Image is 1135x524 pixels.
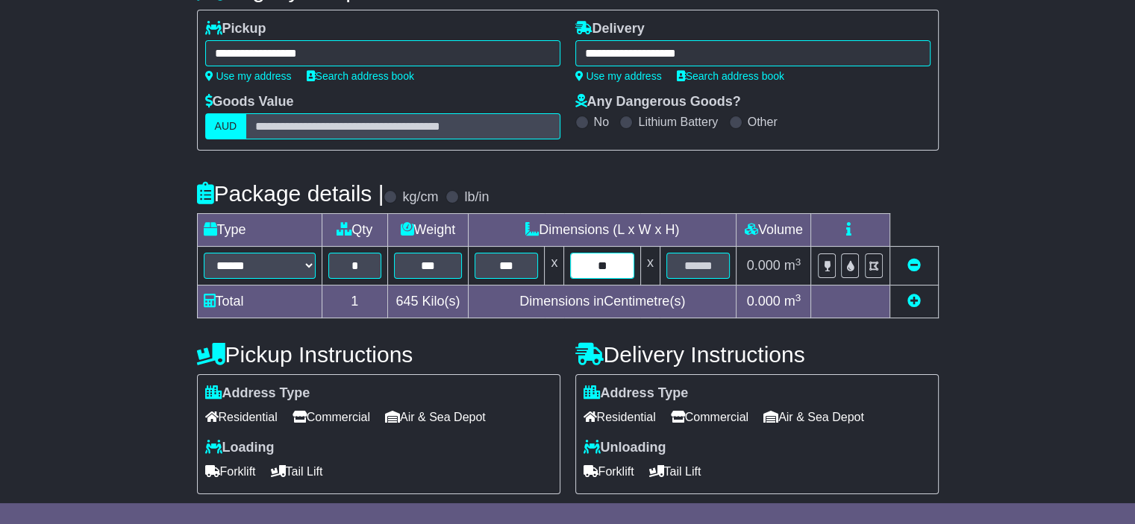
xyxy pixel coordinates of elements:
span: Residential [584,405,656,429]
label: Lithium Battery [638,115,718,129]
label: kg/cm [402,189,438,206]
label: Goods Value [205,94,294,110]
span: Commercial [671,405,748,429]
td: x [640,247,660,285]
a: Search address book [307,70,414,82]
span: Residential [205,405,278,429]
a: Use my address [205,70,292,82]
span: 645 [395,294,418,309]
td: Dimensions (L x W x H) [468,214,736,247]
span: 0.000 [747,258,781,273]
sup: 3 [795,292,801,303]
a: Use my address [575,70,662,82]
label: Loading [205,440,275,456]
a: Add new item [907,294,921,309]
td: Kilo(s) [387,285,468,318]
label: Pickup [205,21,266,37]
td: Total [197,285,322,318]
span: 0.000 [747,294,781,309]
span: Tail Lift [271,460,323,483]
span: Tail Lift [649,460,701,483]
td: x [545,247,564,285]
h4: Pickup Instructions [197,342,560,367]
span: Forklift [584,460,634,483]
label: Unloading [584,440,666,456]
td: Volume [737,214,811,247]
td: Qty [322,214,387,247]
a: Remove this item [907,258,921,273]
label: Other [748,115,778,129]
a: Search address book [677,70,784,82]
span: m [784,294,801,309]
td: Type [197,214,322,247]
td: 1 [322,285,387,318]
label: No [594,115,609,129]
span: m [784,258,801,273]
td: Weight [387,214,468,247]
label: Any Dangerous Goods? [575,94,741,110]
span: Air & Sea Depot [385,405,486,429]
sup: 3 [795,256,801,268]
label: AUD [205,113,247,139]
label: Address Type [205,385,310,402]
label: lb/in [464,189,489,206]
h4: Package details | [197,181,384,206]
label: Address Type [584,385,689,402]
td: Dimensions in Centimetre(s) [468,285,736,318]
span: Commercial [293,405,370,429]
span: Forklift [205,460,256,483]
span: Air & Sea Depot [763,405,864,429]
h4: Delivery Instructions [575,342,939,367]
label: Delivery [575,21,645,37]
